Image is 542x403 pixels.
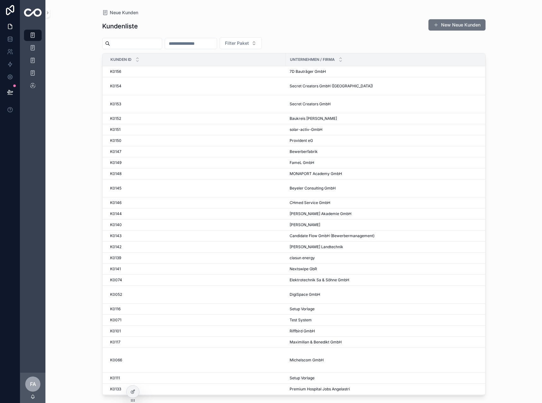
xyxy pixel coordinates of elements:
[110,186,282,191] a: K0145
[290,211,486,216] a: [PERSON_NAME] Akademie GmbH
[290,69,326,74] span: 7D Bauträger GmbH
[290,329,486,334] a: Riffbird GmbH
[290,171,486,176] a: MONAPORT Academy GmbH
[290,244,343,249] span: [PERSON_NAME] Landtechnik
[290,138,486,143] a: Provident eG
[110,211,282,216] a: K0144
[290,318,486,323] a: Test System
[290,222,320,227] span: [PERSON_NAME]
[110,102,121,107] span: K0153
[290,340,342,345] span: Maximilian & Benedikt GmbH
[110,160,282,165] a: K0149
[290,160,314,165] span: FameL GmbH
[110,292,122,297] span: K0052
[290,292,486,297] a: DigiSpace GmbH
[110,160,121,165] span: K0149
[110,116,282,121] a: K0152
[110,376,282,381] a: K0111
[290,116,486,121] a: Baukreis [PERSON_NAME]
[110,255,121,260] span: K0139
[290,255,486,260] a: clasun energy
[290,318,312,323] span: Test System
[290,127,322,132] span: solar-activ-GmbH
[110,127,121,132] span: K0151
[110,69,121,74] span: K0156
[110,318,282,323] a: K0071
[290,340,486,345] a: Maximilian & Benedikt GmbH
[110,200,282,205] a: K0146
[20,25,45,100] div: scrollable content
[110,358,282,363] a: K0066
[290,266,486,272] a: Nextswipe GbR
[290,244,486,249] a: [PERSON_NAME] Landtechnik
[110,266,121,272] span: K0141
[110,292,282,297] a: K0052
[290,255,315,260] span: clasun energy
[110,233,121,238] span: K0143
[290,222,486,227] a: [PERSON_NAME]
[290,186,486,191] a: Beyeler Consulting GmbH
[225,40,249,46] span: Filter Paket
[30,380,36,388] span: FA
[290,127,486,132] a: solar-activ-GmbH
[290,376,486,381] a: Setup Vorlage
[110,171,121,176] span: K0148
[110,266,282,272] a: K0141
[290,277,349,283] span: Elektrotechnik Sa & Söhne GmbH
[290,200,330,205] span: CHmed Service GmbH
[110,340,121,345] span: K0117
[110,138,282,143] a: K0150
[110,307,121,312] span: K0116
[290,102,331,107] span: Secret Creators GmbH
[110,186,121,191] span: K0145
[290,277,486,283] a: Elektrotechnik Sa & Söhne GmbH
[110,307,282,312] a: K0116
[110,329,282,334] a: K0101
[290,233,374,238] span: Candidate Flow GmbH (Bewerbermanagement)
[290,160,486,165] a: FameL GmbH
[110,329,121,334] span: K0101
[110,138,121,143] span: K0150
[110,127,282,132] a: K0151
[110,222,282,227] a: K0140
[290,329,315,334] span: Riffbird GmbH
[290,186,336,191] span: Beyeler Consulting GmbH
[290,102,486,107] a: Secret Creators GmbH
[290,233,486,238] a: Candidate Flow GmbH (Bewerbermanagement)
[290,200,486,205] a: CHmed Service GmbH
[110,200,121,205] span: K0146
[290,307,315,312] span: Setup Vorlage
[290,376,315,381] span: Setup Vorlage
[290,358,324,363] span: Michelscom GmbH
[290,149,486,154] a: Bewerberfabrik
[102,9,138,16] a: Neue Kunden
[290,149,318,154] span: Bewerberfabrik
[290,266,317,272] span: Nextswipe GbR
[110,358,122,363] span: K0066
[110,277,122,283] span: K0074
[110,387,282,392] a: K0133
[110,149,121,154] span: K0147
[428,19,486,31] button: New Neue Kunden
[110,387,121,392] span: K0133
[290,138,313,143] span: Provident eG
[102,22,138,31] h1: Kundenliste
[110,255,282,260] a: K0139
[110,149,282,154] a: K0147
[110,102,282,107] a: K0153
[290,69,486,74] a: 7D Bauträger GmbH
[110,244,121,249] span: K0142
[290,292,320,297] span: DigiSpace GmbH
[110,233,282,238] a: K0143
[290,307,486,312] a: Setup Vorlage
[110,116,121,121] span: K0152
[290,84,373,89] span: Secret Creators GmbH ([GEOGRAPHIC_DATA])
[110,318,121,323] span: K0071
[110,340,282,345] a: K0117
[110,277,282,283] a: K0074
[24,9,42,17] img: App logo
[110,211,122,216] span: K0144
[110,84,121,89] span: K0154
[290,211,351,216] span: [PERSON_NAME] Akademie GmbH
